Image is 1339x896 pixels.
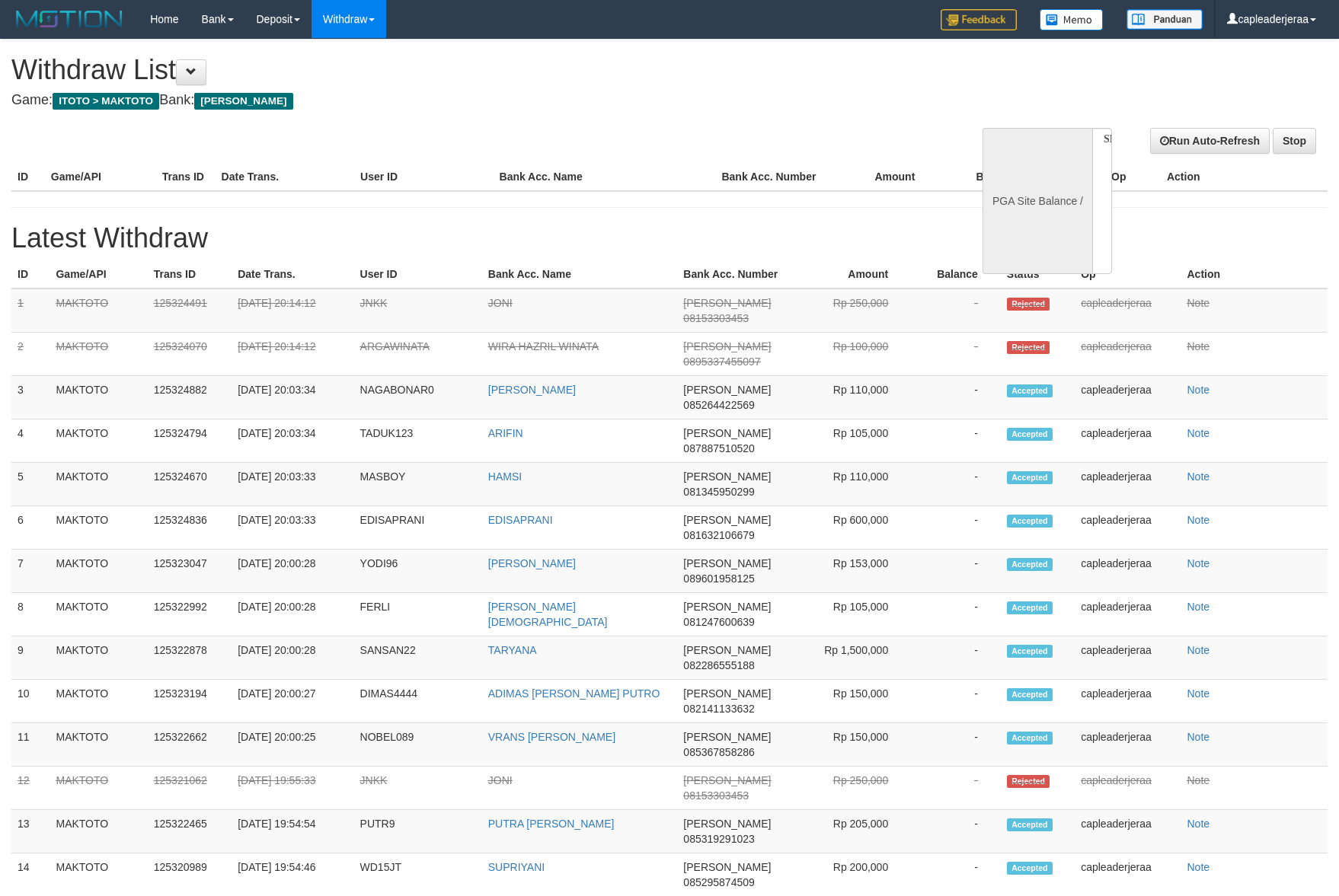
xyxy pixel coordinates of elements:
[911,376,1001,419] td: -
[488,861,545,873] a: SUPRIYANI
[806,680,912,723] td: Rp 150,000
[683,384,771,396] span: [PERSON_NAME]
[911,463,1001,506] td: -
[488,470,522,483] a: HAMSI
[1075,810,1181,853] td: capleaderjeraa
[1187,557,1210,569] a: Note
[1187,384,1210,396] a: Note
[683,340,771,352] span: [PERSON_NAME]
[911,767,1001,810] td: -
[232,333,353,376] td: [DATE] 20:14:12
[1075,419,1181,463] td: capleaderjeraa
[232,289,353,333] td: [DATE] 20:14:12
[354,550,482,593] td: YODI96
[683,616,754,628] span: 081247600639
[1181,260,1328,289] th: Action
[1007,688,1053,701] span: Accepted
[50,419,147,463] td: MAKTOTO
[11,376,50,419] td: 3
[50,810,147,853] td: MAKTOTO
[354,767,482,810] td: JNKK
[683,703,754,715] span: 082141133632
[1001,260,1075,289] th: Status
[232,419,353,463] td: [DATE] 20:03:34
[148,289,232,333] td: 125324491
[148,636,232,680] td: 125322878
[354,376,482,419] td: NAGABONAR0
[11,289,50,333] td: 1
[683,297,771,309] span: [PERSON_NAME]
[1187,297,1210,309] a: Note
[11,419,50,463] td: 4
[50,333,147,376] td: MAKTOTO
[1075,680,1181,723] td: capleaderjeraa
[232,550,353,593] td: [DATE] 20:00:28
[1040,9,1104,30] img: Button%20Memo.svg
[683,687,771,700] span: [PERSON_NAME]
[354,333,482,376] td: ARGAWINATA
[1007,384,1053,397] span: Accepted
[50,506,147,550] td: MAKTOTO
[50,723,147,767] td: MAKTOTO
[232,260,353,289] th: Date Trans.
[11,550,50,593] td: 7
[50,376,147,419] td: MAKTOTO
[1187,644,1210,656] a: Note
[683,442,754,454] span: 087887510520
[1007,775,1050,788] span: Rejected
[11,506,50,550] td: 6
[683,514,771,526] span: [PERSON_NAME]
[911,289,1001,333] td: -
[683,557,771,569] span: [PERSON_NAME]
[354,810,482,853] td: PUTR9
[11,767,50,810] td: 12
[354,636,482,680] td: SANSAN22
[11,636,50,680] td: 9
[11,260,50,289] th: ID
[1150,128,1270,154] a: Run Auto-Refresh
[1007,818,1053,831] span: Accepted
[1075,506,1181,550] td: capleaderjeraa
[1007,862,1053,875] span: Accepted
[488,731,615,743] a: VRANS [PERSON_NAME]
[156,163,216,191] th: Trans ID
[938,163,1040,191] th: Balance
[1007,645,1053,658] span: Accepted
[1075,636,1181,680] td: capleaderjeraa
[1007,341,1050,354] span: Rejected
[1007,515,1053,528] span: Accepted
[11,593,50,636] td: 8
[11,723,50,767] td: 11
[148,260,232,289] th: Trans ID
[1007,428,1053,441] span: Accepted
[45,163,156,191] th: Game/API
[683,818,771,830] span: [PERSON_NAME]
[148,550,232,593] td: 125323047
[683,399,754,411] span: 085264422569
[148,723,232,767] td: 125322662
[488,297,513,309] a: JONI
[488,514,553,526] a: EDISAPRANI
[11,55,877,85] h1: Withdraw List
[806,419,912,463] td: Rp 105,000
[50,593,147,636] td: MAKTOTO
[354,680,482,723] td: DIMAS4444
[148,506,232,550] td: 125324836
[911,506,1001,550] td: -
[683,746,754,758] span: 085367858286
[1187,340,1210,352] a: Note
[911,260,1001,289] th: Balance
[11,223,1328,253] h1: Latest Withdraw
[1161,163,1328,191] th: Action
[683,427,771,439] span: [PERSON_NAME]
[683,529,754,541] span: 081632106679
[1075,723,1181,767] td: capleaderjeraa
[1075,767,1181,810] td: capleaderjeraa
[232,810,353,853] td: [DATE] 19:54:54
[1273,128,1316,154] a: Stop
[148,333,232,376] td: 125324070
[148,463,232,506] td: 125324670
[1075,333,1181,376] td: capleaderjeraa
[1075,550,1181,593] td: capleaderjeraa
[806,636,912,680] td: Rp 1,500,000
